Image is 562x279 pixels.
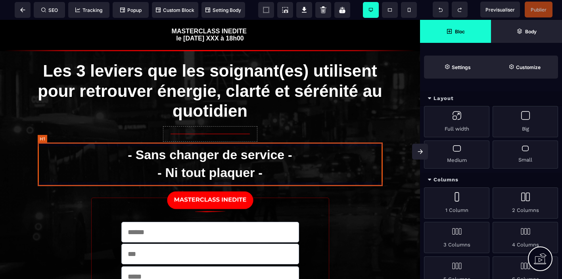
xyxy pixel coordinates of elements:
div: Small [493,140,558,169]
h1: Les 3 leviers que les soignant(es) utilisent pour retrouver énergie, clarté et sérénité au quotidien [38,37,383,106]
div: 2 Columns [493,187,558,219]
span: Preview [480,2,520,17]
span: Previsualiser [485,7,515,13]
div: Medium [424,140,489,169]
span: SEO [41,7,58,13]
div: Full width [424,106,489,137]
div: 1 Column [424,187,489,219]
span: View components [258,2,274,18]
span: Popup [120,7,142,13]
img: 204faf8e3ea6a26df9b9b1147ecb76f0_BONUS_OFFERTS.png [161,166,260,194]
span: Screenshot [277,2,293,18]
strong: Body [525,29,537,35]
span: Open Blocks [420,20,491,43]
span: Custom Block [156,7,194,13]
span: Setting Body [205,7,241,13]
div: 3 Columns [424,222,489,253]
span: Settings [424,56,491,79]
div: Big [493,106,558,137]
span: Publier [531,7,547,13]
div: Layout [420,91,562,106]
span: Tracking [75,7,102,13]
span: Open Layer Manager [491,20,562,43]
div: Columns [420,173,562,187]
strong: Bloc [455,29,465,35]
span: Open Style Manager [491,56,558,79]
h1: - Sans changer de service - - Ni tout plaquer - [38,122,383,166]
strong: Settings [452,64,471,70]
strong: Customize [516,64,541,70]
div: 4 Columns [493,222,558,253]
text: MASTERCLASS INEDITE le [DATE] XXX à 18h00 [6,6,414,24]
